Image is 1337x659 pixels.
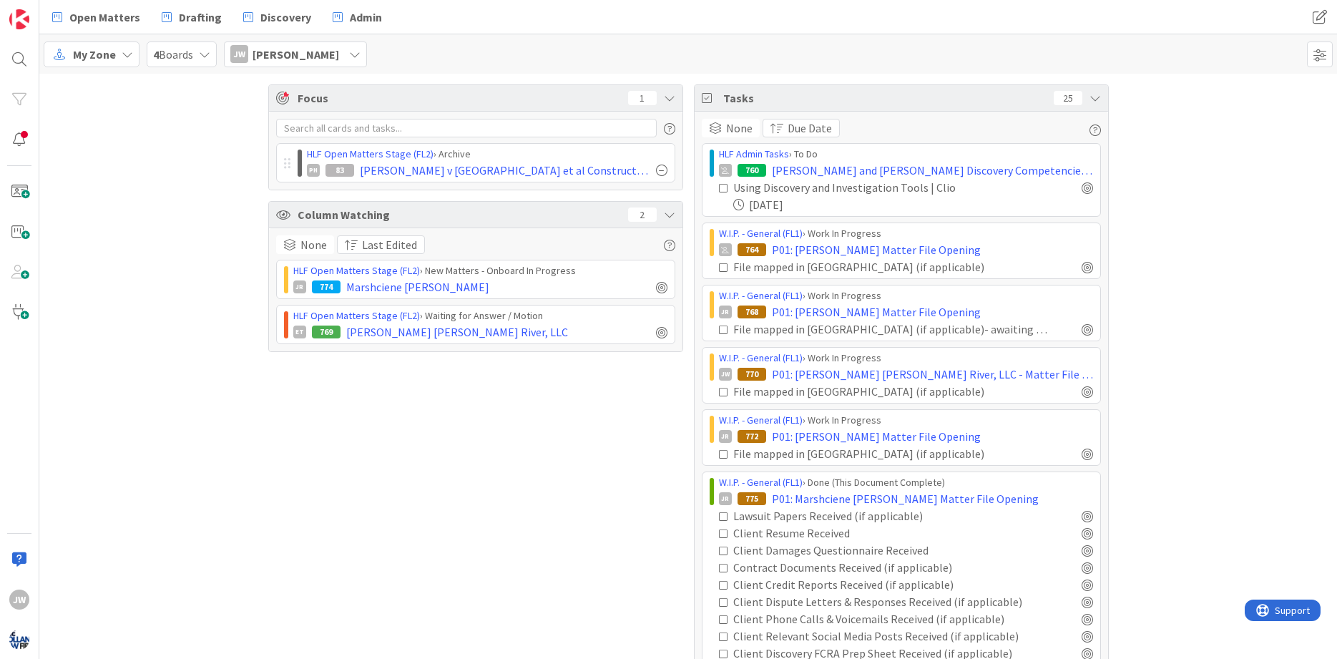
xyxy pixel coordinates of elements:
[153,46,193,63] span: Boards
[628,91,657,105] div: 1
[30,2,65,19] span: Support
[719,476,803,489] a: W.I.P. - General (FL1)
[733,542,999,559] div: Client Damages Questionnaire Received
[719,289,803,302] a: W.I.P. - General (FL1)
[312,280,341,293] div: 774
[772,303,981,321] span: P01: [PERSON_NAME] Matter File Opening
[772,162,1093,179] span: [PERSON_NAME] and [PERSON_NAME] Discovery Competencies training (one hour)
[772,428,981,445] span: P01: [PERSON_NAME] Matter File Opening
[719,368,732,381] div: JW
[733,383,1027,400] div: File mapped in [GEOGRAPHIC_DATA] (if applicable)
[719,147,789,160] a: HLF Admin Tasks
[733,507,996,524] div: Lawsuit Papers Received (if applicable)
[346,323,568,341] span: [PERSON_NAME] [PERSON_NAME] River, LLC
[719,351,1093,366] div: › Work In Progress
[253,46,339,63] span: [PERSON_NAME]
[1054,91,1082,105] div: 25
[9,9,29,29] img: Visit kanbanzone.com
[153,4,230,30] a: Drafting
[153,47,159,62] b: 4
[230,45,248,63] div: JW
[325,164,354,177] div: 83
[733,576,1012,593] div: Client Credit Reports Received (if applicable)
[307,147,434,160] a: HLF Open Matters Stage (FL2)
[362,236,417,253] span: Last Edited
[719,475,1093,490] div: › Done (This Document Complete)
[733,524,960,542] div: Client Resume Received
[719,492,732,505] div: JR
[738,430,766,443] div: 772
[738,492,766,505] div: 775
[293,309,420,322] a: HLF Open Matters Stage (FL2)
[293,308,667,323] div: › Waiting for Answer / Motion
[763,119,840,137] button: Due Date
[733,321,1050,338] div: File mapped in [GEOGRAPHIC_DATA] (if applicable)- awaiting to be entered into case
[719,226,1093,241] div: › Work In Progress
[719,351,803,364] a: W.I.P. - General (FL1)
[719,306,732,318] div: JR
[9,590,29,610] div: JW
[733,559,1011,576] div: Contract Documents Received (if applicable)
[719,227,803,240] a: W.I.P. - General (FL1)
[300,236,327,253] span: None
[719,147,1093,162] div: › To Do
[44,4,149,30] a: Open Matters
[350,9,382,26] span: Admin
[324,4,391,30] a: Admin
[293,326,306,338] div: ET
[738,306,766,318] div: 768
[179,9,222,26] span: Drafting
[733,610,1037,628] div: Client Phone Calls & Voicemails Received (if applicable)
[772,490,1039,507] span: P01: Marshciene [PERSON_NAME] Matter File Opening
[719,413,1093,428] div: › Work In Progress
[307,147,667,162] div: › Archive
[719,430,732,443] div: JR
[307,164,320,177] div: PH
[235,4,320,30] a: Discovery
[69,9,140,26] span: Open Matters
[733,258,1027,275] div: File mapped in [GEOGRAPHIC_DATA] (if applicable)
[738,164,766,177] div: 760
[360,162,650,179] span: [PERSON_NAME] v [GEOGRAPHIC_DATA] et al Construction Defect Cases
[276,119,657,137] input: Search all cards and tasks...
[772,366,1093,383] span: P01: [PERSON_NAME] [PERSON_NAME] River, LLC - Matter File Opening
[293,264,420,277] a: HLF Open Matters Stage (FL2)
[733,179,1013,196] div: Using Discovery and Investigation Tools | Clio
[772,241,981,258] span: P01: [PERSON_NAME] Matter File Opening
[723,89,1047,107] span: Tasks
[738,243,766,256] div: 764
[788,119,832,137] span: Due Date
[73,46,116,63] span: My Zone
[733,196,1093,213] div: [DATE]
[719,288,1093,303] div: › Work In Progress
[298,89,617,107] span: Focus
[628,208,657,222] div: 2
[298,206,621,223] span: Column Watching
[312,326,341,338] div: 769
[719,414,803,426] a: W.I.P. - General (FL1)
[337,235,425,254] button: Last Edited
[733,628,1044,645] div: Client Relevant Social Media Posts Received (if applicable)
[293,280,306,293] div: JR
[346,278,489,296] span: Marshciene [PERSON_NAME]
[260,9,311,26] span: Discovery
[733,593,1046,610] div: Client Dispute Letters & Responses Received (if applicable)
[738,368,766,381] div: 770
[733,445,1027,462] div: File mapped in [GEOGRAPHIC_DATA] (if applicable)
[726,119,753,137] span: None
[9,630,29,650] img: avatar
[293,263,667,278] div: › New Matters - Onboard In Progress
